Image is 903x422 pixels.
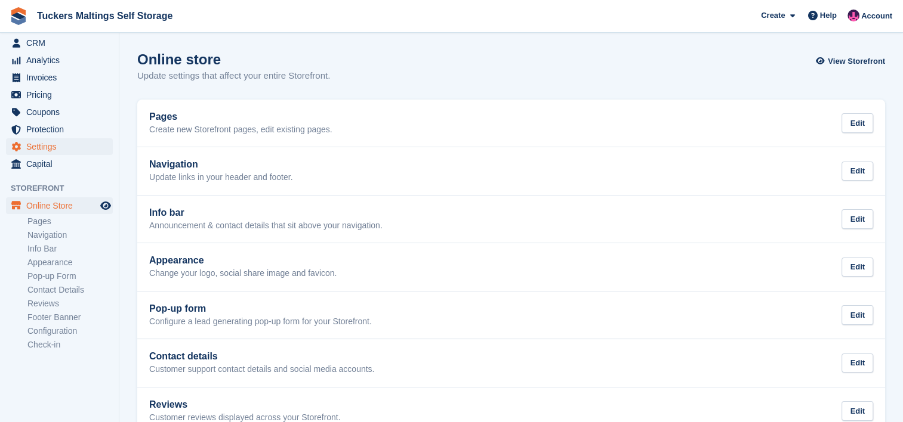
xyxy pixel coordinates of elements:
a: menu [6,104,113,120]
a: menu [6,86,113,103]
h2: Appearance [149,255,337,266]
span: Pricing [26,86,98,103]
a: Reviews [27,298,113,309]
a: Pages Create new Storefront pages, edit existing pages. Edit [137,100,885,147]
a: menu [6,69,113,86]
h2: Info bar [149,207,383,218]
p: Customer support contact details and social media accounts. [149,364,374,375]
span: Analytics [26,52,98,69]
a: Pages [27,216,113,227]
h2: Reviews [149,399,341,410]
a: menu [6,121,113,138]
p: Announcement & contact details that sit above your navigation. [149,221,383,231]
a: menu [6,35,113,51]
div: Edit [842,209,873,229]
span: Account [861,10,892,22]
a: Navigation Update links in your header and footer. Edit [137,147,885,195]
a: menu [6,138,113,155]
a: Contact details Customer support contact details and social media accounts. Edit [137,339,885,387]
p: Change your logo, social share image and favicon. [149,268,337,279]
p: Update links in your header and footer. [149,172,293,183]
div: Edit [842,401,873,421]
span: Protection [26,121,98,138]
a: menu [6,197,113,214]
a: Navigation [27,229,113,241]
a: Pop-up form Configure a lead generating pop-up form for your Storefront. Edit [137,291,885,339]
h2: Navigation [149,159,293,170]
a: Appearance Change your logo, social share image and favicon. Edit [137,243,885,291]
a: View Storefront [819,51,885,71]
a: Preview store [98,198,113,213]
div: Edit [842,353,873,373]
p: Update settings that affect your entire Storefront. [137,69,330,83]
p: Configure a lead generating pop-up form for your Storefront. [149,316,372,327]
span: Capital [26,156,98,172]
h2: Pop-up form [149,303,372,314]
a: Info Bar [27,243,113,255]
span: CRM [26,35,98,51]
a: Tuckers Maltings Self Storage [32,6,177,26]
a: Configuration [27,325,113,337]
p: Create new Storefront pages, edit existing pages. [149,125,332,135]
span: Coupons [26,104,98,120]
div: Edit [842,162,873,181]
div: Edit [842,305,873,325]
div: Edit [842,257,873,277]
h2: Contact details [149,351,374,362]
img: stora-icon-8386f47178a22dfd0bd8f6a31ec36ba5ce8667c1dd55bd0f319d3a0aa187defe.svg [10,7,27,25]
span: Invoices [26,69,98,86]
a: menu [6,52,113,69]
span: Settings [26,138,98,155]
span: View Storefront [828,55,885,67]
h2: Pages [149,111,332,122]
span: Create [761,10,785,21]
h1: Online store [137,51,330,67]
img: Rosie Yates [847,10,859,21]
a: menu [6,156,113,172]
span: Online Store [26,197,98,214]
a: Pop-up Form [27,271,113,282]
div: Edit [842,113,873,133]
a: Footer Banner [27,312,113,323]
span: Help [820,10,837,21]
a: Appearance [27,257,113,268]
a: Info bar Announcement & contact details that sit above your navigation. Edit [137,196,885,243]
a: Check-in [27,339,113,350]
a: Contact Details [27,284,113,296]
span: Storefront [11,182,119,194]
